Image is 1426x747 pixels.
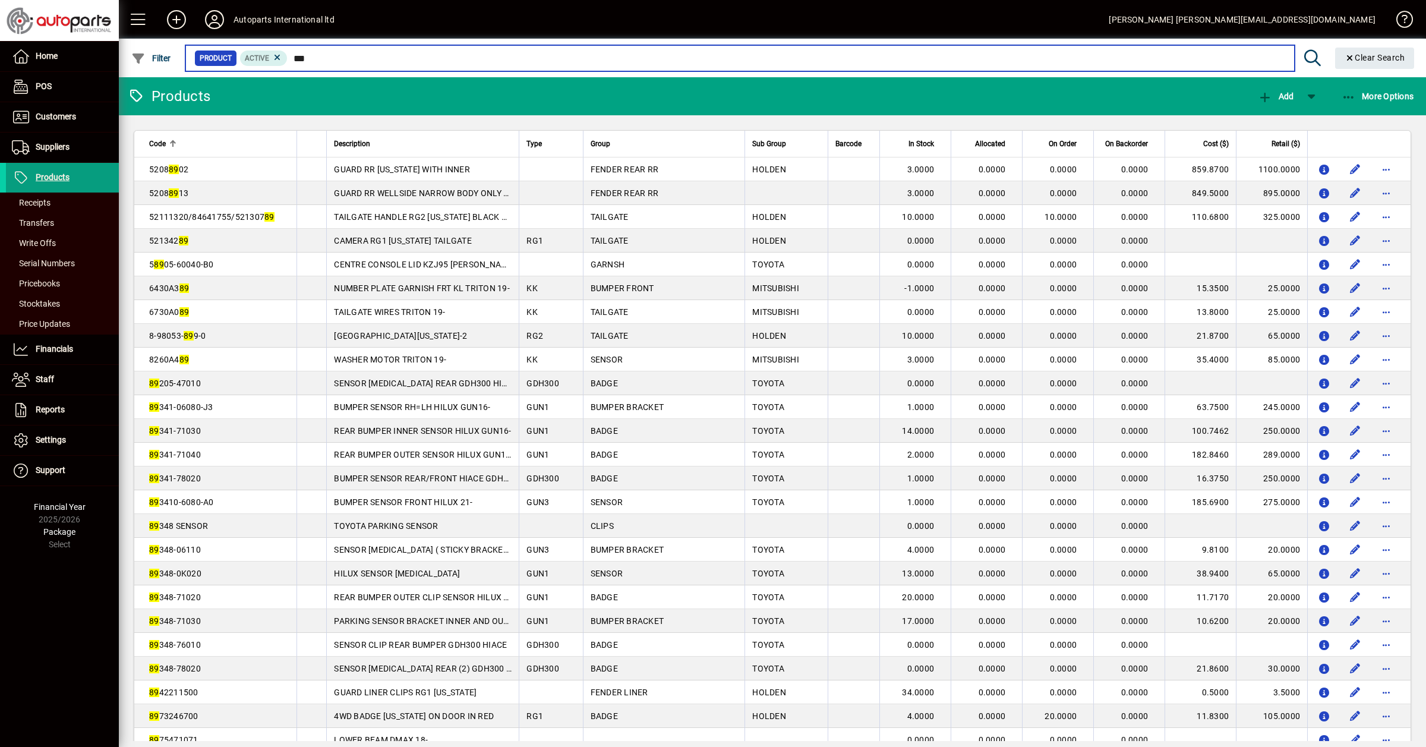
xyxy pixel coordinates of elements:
div: On Backorder [1101,137,1159,150]
span: 2.0000 [907,450,935,459]
span: Description [334,137,370,150]
span: TAILGATE [591,331,629,341]
span: HOLDEN [752,236,786,245]
a: POS [6,72,119,102]
span: HOLDEN [752,165,786,174]
span: 0.0000 [979,379,1006,388]
button: Edit [1346,683,1365,702]
span: 0.0000 [1121,450,1149,459]
span: 0.0000 [1050,188,1077,198]
button: More options [1377,207,1396,226]
a: Staff [6,365,119,395]
em: 89 [179,283,190,293]
span: FENDER REAR RR [591,165,659,174]
span: BUMPER SENSOR RH=LH HILUX GUN16- [334,402,490,412]
button: More options [1377,326,1396,345]
a: Serial Numbers [6,253,119,273]
span: 0.0000 [1121,355,1149,364]
button: Edit [1346,635,1365,654]
div: Type [526,137,575,150]
span: 0.0000 [979,212,1006,222]
a: Home [6,42,119,71]
td: 185.6900 [1165,490,1236,514]
button: More options [1377,255,1396,274]
button: Edit [1346,540,1365,559]
a: Stocktakes [6,294,119,314]
span: Sub Group [752,137,786,150]
td: 25.0000 [1236,300,1307,324]
span: 6730A0 [149,307,189,317]
span: Product [200,52,232,64]
span: Write Offs [12,238,56,248]
span: 0.0000 [1050,497,1077,507]
td: 35.4000 [1165,348,1236,371]
button: Edit [1346,302,1365,322]
td: 250.0000 [1236,467,1307,490]
span: SENSOR [591,497,623,507]
td: 85.0000 [1236,348,1307,371]
span: Serial Numbers [12,259,75,268]
span: 0.0000 [979,307,1006,317]
span: 0.0000 [979,260,1006,269]
button: More options [1377,398,1396,417]
div: Sub Group [752,137,821,150]
span: 1.0000 [907,474,935,483]
button: Edit [1346,469,1365,488]
span: BUMPER FRONT [591,283,654,293]
span: 0.0000 [1121,379,1149,388]
div: Group [591,137,738,150]
span: BUMPER BRACKET [591,402,664,412]
span: 0.0000 [979,283,1006,293]
div: Allocated [958,137,1016,150]
span: Receipts [12,198,51,207]
td: 1100.0000 [1236,157,1307,181]
span: NUMBER PLATE GARNISH FRT KL TRITON 19- [334,283,510,293]
button: Edit [1346,707,1365,726]
span: BADGE [591,379,618,388]
span: GDH300 [526,474,559,483]
span: GUN1 [526,402,549,412]
span: 10.0000 [1045,212,1077,222]
span: MITSUBISHI [752,355,799,364]
span: 0.0000 [907,379,935,388]
span: 0.0000 [907,260,935,269]
span: In Stock [908,137,934,150]
span: RG2 [526,331,543,341]
span: CAMERA RG1 [US_STATE] TAILGATE [334,236,472,245]
span: 0.0000 [1121,402,1149,412]
span: TOYOTA [752,450,784,459]
button: More options [1377,445,1396,464]
div: Autoparts International ltd [234,10,335,29]
span: 341-06080-J3 [149,402,213,412]
button: Edit [1346,445,1365,464]
span: Transfers [12,218,54,228]
span: SENSOR [591,355,623,364]
button: Edit [1346,564,1365,583]
button: More options [1377,683,1396,702]
span: Customers [36,112,76,121]
td: 13.8000 [1165,300,1236,324]
span: 52111320/84641755/521307 [149,212,275,222]
span: 0.0000 [1050,379,1077,388]
span: 0.0000 [1050,450,1077,459]
span: 1.0000 [907,497,935,507]
span: 341-78020 [149,474,201,483]
button: More options [1377,160,1396,179]
span: 5 05-60040-B0 [149,260,214,269]
button: Add [1255,86,1296,107]
span: 0.0000 [1050,402,1077,412]
td: 859.8700 [1165,157,1236,181]
em: 89 [179,236,189,245]
span: 0.0000 [1050,355,1077,364]
span: TOYOTA [752,379,784,388]
button: More Options [1339,86,1417,107]
span: GUN3 [526,497,549,507]
span: 6430A3 [149,283,189,293]
em: 89 [149,497,159,507]
em: 89 [179,307,190,317]
span: FENDER REAR RR [591,188,659,198]
span: 0.0000 [1121,212,1149,222]
button: More options [1377,612,1396,631]
button: More options [1377,588,1396,607]
span: BADGE [591,450,618,459]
